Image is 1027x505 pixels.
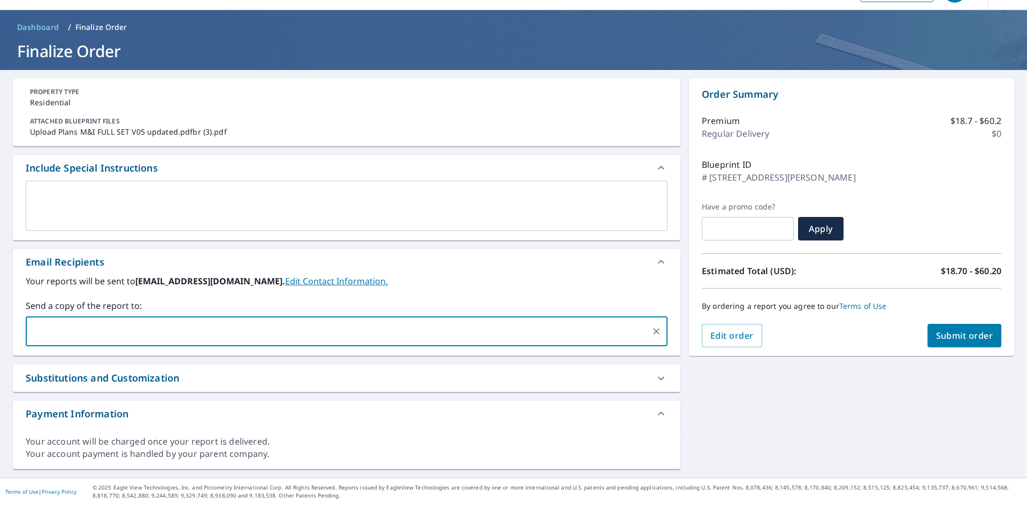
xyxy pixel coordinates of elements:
p: Premium [702,114,740,127]
p: $18.70 - $60.20 [941,265,1001,277]
p: Residential [30,97,663,108]
h1: Finalize Order [13,40,1014,62]
p: © 2025 Eagle View Technologies, Inc. and Pictometry International Corp. All Rights Reserved. Repo... [93,484,1022,500]
div: Email Recipients [26,255,104,269]
p: PROPERTY TYPE [30,87,663,97]
div: Your account will be charged once your report is delivered. [26,436,668,448]
button: Edit order [702,324,762,347]
span: Submit order [936,330,993,341]
div: Payment Information [26,407,128,421]
li: / [68,21,71,34]
p: Blueprint ID [702,158,752,171]
p: $0 [992,127,1001,140]
a: Dashboard [13,19,64,36]
p: $18.7 - $60.2 [951,114,1001,127]
div: Include Special Instructions [13,155,680,181]
span: Apply [807,223,835,235]
div: Payment Information [13,401,680,426]
button: Clear [649,324,664,339]
div: Include Special Instructions [26,161,158,175]
label: Your reports will be sent to [26,275,668,288]
p: Finalize Order [75,22,127,33]
b: [EMAIL_ADDRESS][DOMAIN_NAME]. [135,275,285,287]
button: Submit order [928,324,1002,347]
span: Edit order [710,330,754,341]
p: # [STREET_ADDRESS][PERSON_NAME] [702,171,856,184]
div: Substitutions and Customization [13,364,680,392]
p: Estimated Total (USD): [702,265,852,277]
div: Email Recipients [13,249,680,275]
div: Your account payment is handled by your parent company. [26,448,668,460]
a: Privacy Policy [42,488,76,495]
a: Terms of Use [5,488,39,495]
a: Terms of Use [839,301,887,311]
label: Send a copy of the report to: [26,299,668,312]
p: | [5,488,76,495]
a: EditContactInfo [285,275,388,287]
p: Regular Delivery [702,127,769,140]
p: ATTACHED BLUEPRINT FILES [30,116,663,126]
span: Dashboard [17,22,59,33]
button: Apply [798,217,844,240]
nav: breadcrumb [13,19,1014,36]
div: Substitutions and Customization [26,371,179,385]
p: Order Summary [702,87,1001,102]
label: Have a promo code? [702,202,794,212]
p: Upload Plans M&I FULL SET V05 updated.pdfbr (3).pdf [30,126,663,137]
p: By ordering a report you agree to our [702,301,1001,311]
